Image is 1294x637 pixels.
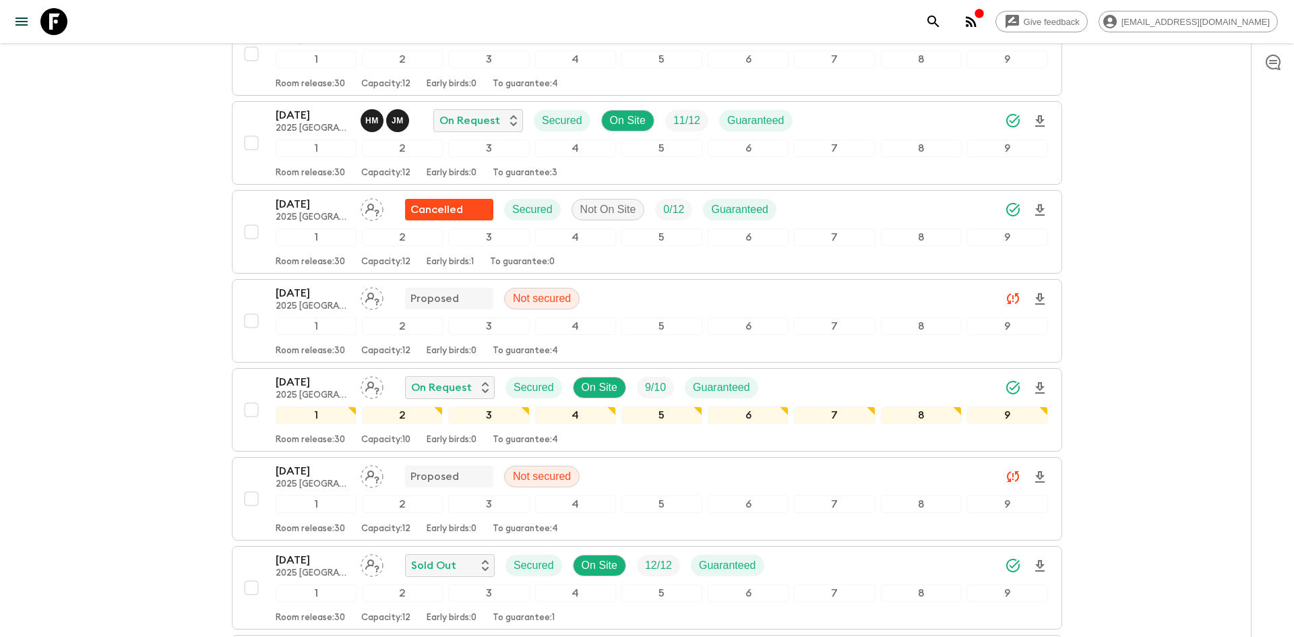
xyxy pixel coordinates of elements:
[794,584,875,602] div: 7
[711,202,768,218] p: Guaranteed
[493,435,558,446] p: To guarantee: 4
[637,555,680,576] div: Trip Fill
[535,51,616,68] div: 4
[493,346,558,357] p: To guarantee: 4
[645,557,672,574] p: 12 / 12
[535,584,616,602] div: 4
[967,584,1048,602] div: 9
[365,115,379,126] p: H M
[276,390,350,401] p: 2025 [GEOGRAPHIC_DATA] (Jun - Nov)
[276,406,357,424] div: 1
[361,168,410,179] p: Capacity: 12
[708,495,789,513] div: 6
[232,546,1062,630] button: [DATE]2025 [GEOGRAPHIC_DATA] (Jun - Nov)Assign pack leaderSold OutSecuredOn SiteTrip FillGuarante...
[665,110,708,131] div: Trip Fill
[1032,558,1048,574] svg: Download Onboarding
[573,555,626,576] div: On Site
[276,123,350,134] p: 2025 [GEOGRAPHIC_DATA] (Jun - Nov)
[535,317,616,335] div: 4
[362,229,443,246] div: 2
[881,51,962,68] div: 8
[361,469,383,480] span: Assign pack leader
[362,584,443,602] div: 2
[881,495,962,513] div: 8
[794,51,875,68] div: 7
[411,380,472,396] p: On Request
[276,568,350,579] p: 2025 [GEOGRAPHIC_DATA] (Jun - Nov)
[967,140,1048,157] div: 9
[504,288,580,309] div: Not secured
[655,199,692,220] div: Trip Fill
[493,168,557,179] p: To guarantee: 3
[448,495,529,513] div: 3
[699,557,756,574] p: Guaranteed
[1032,202,1048,218] svg: Download Onboarding
[361,346,410,357] p: Capacity: 12
[621,584,702,602] div: 5
[573,377,626,398] div: On Site
[276,495,357,513] div: 1
[572,199,645,220] div: Not On Site
[276,212,350,223] p: 2025 [GEOGRAPHIC_DATA] (Jun - Nov)
[276,463,350,479] p: [DATE]
[1005,380,1021,396] svg: Synced Successfully
[1032,380,1048,396] svg: Download Onboarding
[361,613,410,624] p: Capacity: 12
[276,229,357,246] div: 1
[439,113,500,129] p: On Request
[361,79,410,90] p: Capacity: 12
[493,79,558,90] p: To guarantee: 4
[405,199,493,220] div: Flash Pack cancellation
[361,380,383,391] span: Assign pack leader
[493,524,558,535] p: To guarantee: 4
[535,140,616,157] div: 4
[504,199,561,220] div: Secured
[621,51,702,68] div: 5
[276,79,345,90] p: Room release: 30
[621,140,702,157] div: 5
[448,140,529,157] div: 3
[410,291,459,307] p: Proposed
[448,406,529,424] div: 3
[1032,469,1048,485] svg: Download Onboarding
[794,406,875,424] div: 7
[663,202,684,218] p: 0 / 12
[448,317,529,335] div: 3
[493,613,555,624] p: To guarantee: 1
[535,406,616,424] div: 4
[361,257,410,268] p: Capacity: 12
[276,301,350,312] p: 2025 [GEOGRAPHIC_DATA] (Jun - Nov)
[1032,291,1048,307] svg: Download Onboarding
[232,101,1062,185] button: [DATE]2025 [GEOGRAPHIC_DATA] (Jun - Nov)Halfani Mbasha, Joachim MukunguOn RequestSecuredOn SiteTr...
[392,115,404,126] p: J M
[276,107,350,123] p: [DATE]
[621,495,702,513] div: 5
[881,229,962,246] div: 8
[361,435,410,446] p: Capacity: 10
[1005,291,1021,307] svg: Unable to sync - Check prices and secured
[637,377,674,398] div: Trip Fill
[708,317,789,335] div: 6
[361,524,410,535] p: Capacity: 12
[276,317,357,335] div: 1
[920,8,947,35] button: search adventures
[361,291,383,302] span: Assign pack leader
[1032,113,1048,129] svg: Download Onboarding
[427,613,476,624] p: Early birds: 0
[232,279,1062,363] button: [DATE]2025 [GEOGRAPHIC_DATA] (Jun - Nov)Assign pack leaderProposedNot secured123456789Room releas...
[448,51,529,68] div: 3
[410,202,463,218] p: Cancelled
[276,51,357,68] div: 1
[427,168,476,179] p: Early birds: 0
[410,468,459,485] p: Proposed
[276,346,345,357] p: Room release: 30
[1005,113,1021,129] svg: Synced Successfully
[361,202,383,213] span: Assign pack leader
[708,140,789,157] div: 6
[504,466,580,487] div: Not secured
[1005,557,1021,574] svg: Synced Successfully
[232,457,1062,541] button: [DATE]2025 [GEOGRAPHIC_DATA] (Jun - Nov)Assign pack leaderProposedNot secured123456789Room releas...
[794,317,875,335] div: 7
[361,558,383,569] span: Assign pack leader
[693,380,750,396] p: Guaranteed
